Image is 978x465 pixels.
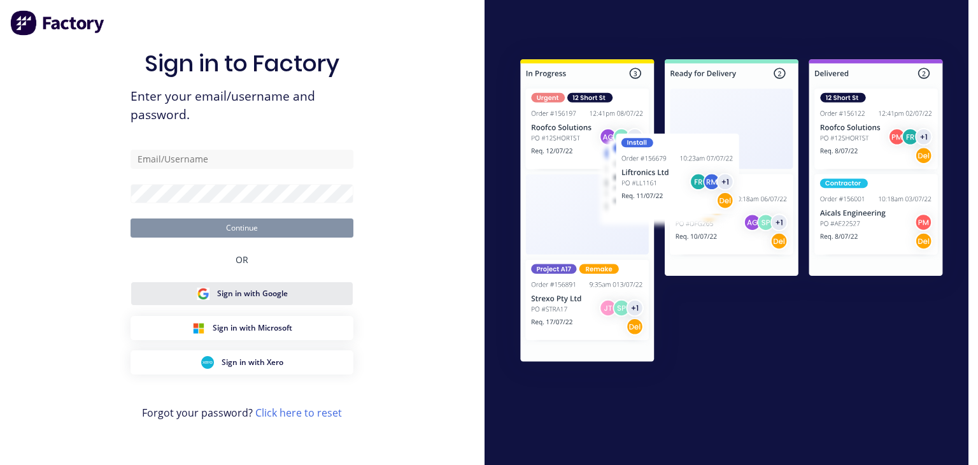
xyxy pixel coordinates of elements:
span: Forgot your password? [142,405,342,420]
h1: Sign in to Factory [145,50,339,77]
span: Enter your email/username and password. [131,87,353,124]
span: Sign in with Microsoft [213,322,292,334]
button: Microsoft Sign inSign in with Microsoft [131,316,353,340]
button: Continue [131,218,353,238]
button: Xero Sign inSign in with Xero [131,350,353,375]
span: Sign in with Xero [222,357,283,368]
img: Microsoft Sign in [192,322,205,334]
img: Xero Sign in [201,356,214,369]
img: Factory [10,10,106,36]
button: Google Sign inSign in with Google [131,282,353,306]
a: Click here to reset [255,406,342,420]
img: Sign in [495,36,969,389]
img: Google Sign in [197,287,209,300]
span: Sign in with Google [217,288,288,299]
input: Email/Username [131,150,353,169]
div: OR [236,238,248,282]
